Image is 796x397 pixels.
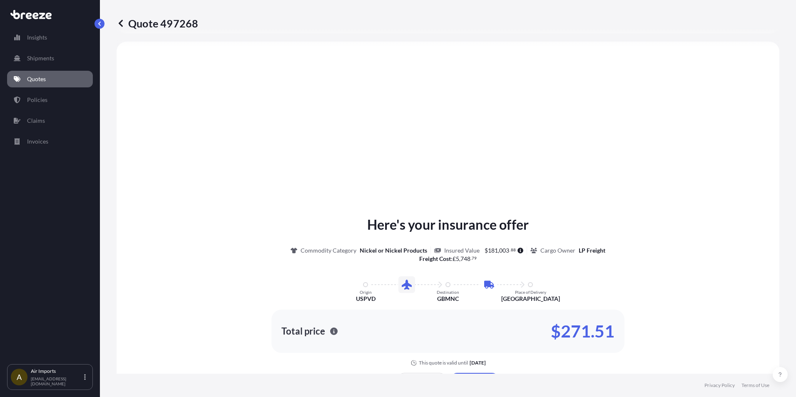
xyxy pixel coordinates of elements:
[488,248,498,253] span: 181
[444,246,480,255] p: Insured Value
[510,248,510,251] span: .
[460,256,470,262] span: 748
[501,295,560,303] p: [GEOGRAPHIC_DATA]
[31,376,82,386] p: [EMAIL_ADDRESS][DOMAIN_NAME]
[7,133,93,150] a: Invoices
[367,215,529,235] p: Here's your insurance offer
[741,382,769,389] a: Terms of Use
[470,360,486,366] p: [DATE]
[356,295,376,303] p: USPVD
[471,257,472,260] span: .
[453,256,456,262] span: £
[419,255,451,262] b: Freight Cost
[27,117,45,125] p: Claims
[27,33,47,42] p: Insights
[27,54,54,62] p: Shipments
[515,290,546,295] p: Place of Delivery
[7,29,93,46] a: Insights
[27,96,47,104] p: Policies
[437,290,459,295] p: Destination
[499,248,509,253] span: 003
[17,373,22,381] span: A
[27,137,48,146] p: Invoices
[419,255,477,263] p: :
[498,248,499,253] span: ,
[117,17,198,30] p: Quote 497268
[551,325,614,338] p: $271.51
[281,327,325,335] p: Total price
[7,71,93,87] a: Quotes
[7,92,93,108] a: Policies
[398,373,446,386] button: Update Details
[360,246,427,255] p: Nickel or Nickel Products
[7,112,93,129] a: Claims
[459,256,460,262] span: ,
[511,248,516,251] span: 88
[27,75,46,83] p: Quotes
[31,368,82,375] p: Air Imports
[540,246,575,255] p: Cargo Owner
[7,50,93,67] a: Shipments
[419,360,468,366] p: This quote is valid until
[485,248,488,253] span: $
[301,246,356,255] p: Commodity Category
[437,295,459,303] p: GBMNC
[360,290,372,295] p: Origin
[579,246,605,255] p: LP Freight
[472,257,477,260] span: 79
[456,256,459,262] span: 5
[450,373,499,386] button: Issue a Policy
[704,382,735,389] a: Privacy Policy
